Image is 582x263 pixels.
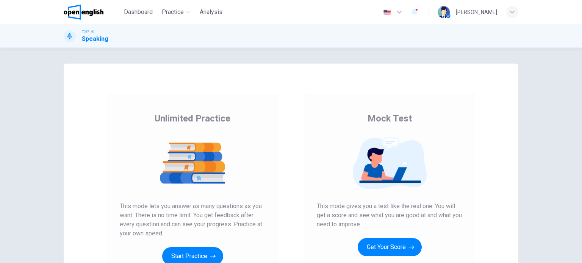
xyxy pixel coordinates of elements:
img: Profile picture [438,6,450,18]
button: Practice [159,5,194,19]
img: OpenEnglish logo [64,5,103,20]
span: Unlimited Practice [155,112,230,124]
img: en [382,9,392,15]
button: Get Your Score [358,238,422,256]
button: Analysis [197,5,225,19]
span: TOEFL® [82,29,94,34]
h1: Speaking [82,34,108,44]
div: [PERSON_NAME] [456,8,497,17]
span: This mode gives you a test like the real one. You will get a score and see what you are good at a... [317,202,462,229]
span: Dashboard [124,8,153,17]
span: Analysis [200,8,222,17]
a: OpenEnglish logo [64,5,121,20]
button: Dashboard [121,5,156,19]
span: Mock Test [368,112,412,124]
span: Practice [162,8,184,17]
span: This mode lets you answer as many questions as you want. There is no time limit. You get feedback... [120,202,265,238]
